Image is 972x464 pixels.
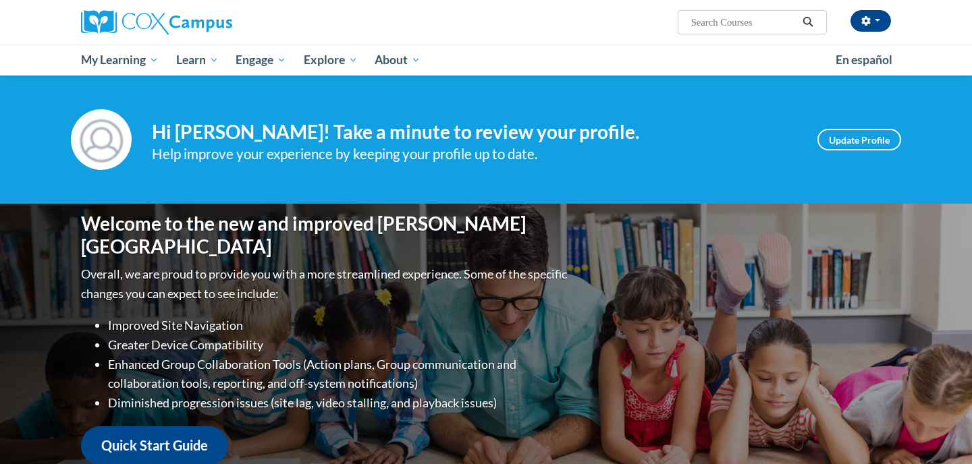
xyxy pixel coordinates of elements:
span: Engage [236,52,286,68]
a: Learn [167,45,227,76]
span: About [375,52,421,68]
span: En español [836,53,892,67]
a: En español [827,46,901,74]
span: Explore [304,52,358,68]
p: Overall, we are proud to provide you with a more streamlined experience. Some of the specific cha... [81,264,570,303]
a: Update Profile [817,129,901,150]
div: Help improve your experience by keeping your profile up to date. [152,143,797,165]
h4: Hi [PERSON_NAME]! Take a minute to review your profile. [152,121,797,144]
input: Search Courses [690,14,798,30]
button: Account Settings [850,10,891,32]
a: Engage [227,45,295,76]
iframe: Button to launch messaging window [918,410,961,453]
li: Greater Device Compatibility [108,335,570,355]
a: Explore [295,45,367,76]
div: Main menu [61,45,911,76]
img: Profile Image [71,109,132,170]
span: Learn [176,52,219,68]
h1: Welcome to the new and improved [PERSON_NAME][GEOGRAPHIC_DATA] [81,212,570,258]
a: Cox Campus [81,10,337,34]
a: About [367,45,430,76]
a: My Learning [72,45,167,76]
img: Cox Campus [81,10,232,34]
span: My Learning [81,52,159,68]
li: Improved Site Navigation [108,316,570,335]
li: Enhanced Group Collaboration Tools (Action plans, Group communication and collaboration tools, re... [108,355,570,394]
button: Search [798,14,818,30]
li: Diminished progression issues (site lag, video stalling, and playback issues) [108,393,570,413]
